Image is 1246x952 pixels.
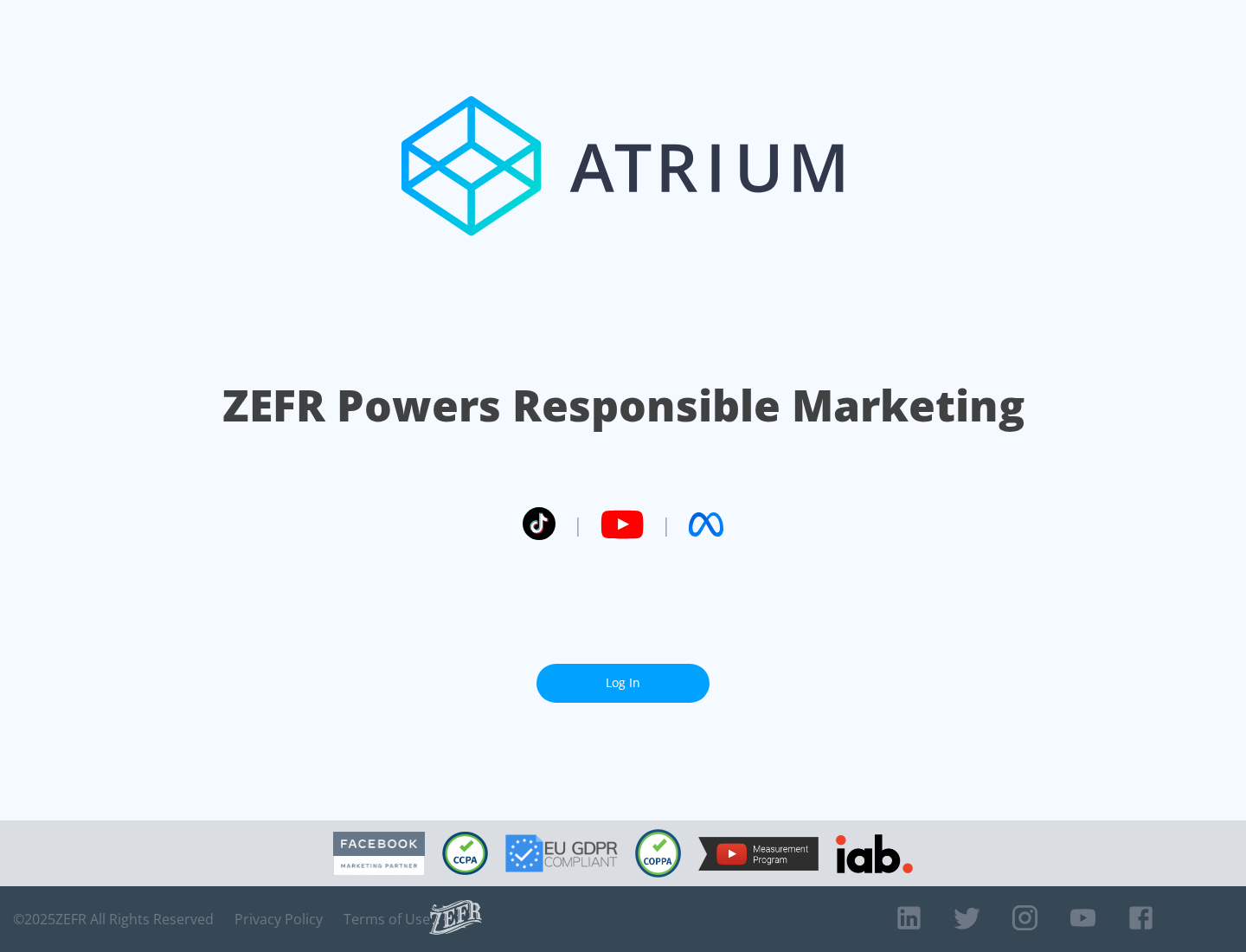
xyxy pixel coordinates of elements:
img: YouTube Measurement Program [698,837,819,871]
img: CCPA Compliant [442,832,488,875]
h1: ZEFR Powers Responsible Marketing [222,376,1024,435]
img: COPPA Compliant [635,829,681,878]
span: | [661,511,671,537]
span: © 2025 ZEFR All Rights Reserved [13,910,214,928]
a: Terms of Use [344,910,430,928]
a: Privacy Policy [234,910,323,928]
img: GDPR Compliant [505,834,618,872]
img: IAB [836,834,913,873]
a: Log In [536,664,710,703]
img: Facebook Marketing Partner [333,832,425,876]
span: | [573,511,583,537]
